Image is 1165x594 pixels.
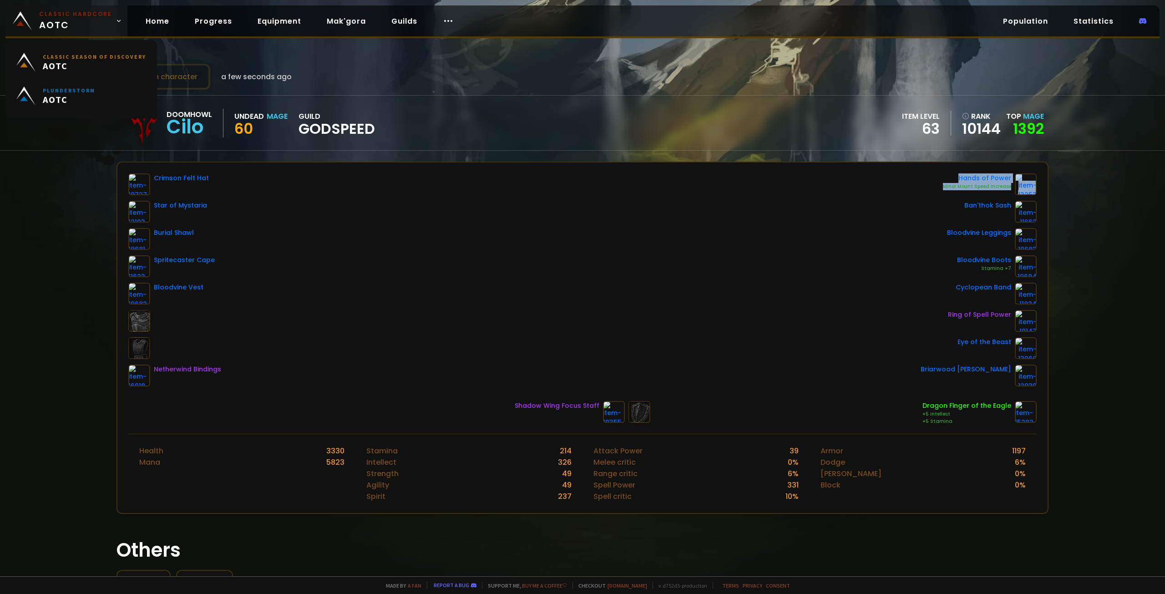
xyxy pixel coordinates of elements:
[558,491,572,502] div: 237
[366,468,399,479] div: Strength
[154,365,221,374] div: Netherwind Bindings
[962,111,1001,122] div: rank
[722,582,739,589] a: Terms
[319,12,373,30] a: Mak'gora
[139,457,160,468] div: Mana
[116,64,210,90] button: Scan character
[326,457,344,468] div: 5823
[964,201,1011,210] div: Ban'thok Sash
[766,582,790,589] a: Consent
[43,60,146,71] span: AOTC
[957,265,1011,272] div: Stamina +7
[821,468,881,479] div: [PERSON_NAME]
[299,122,375,136] span: godspeed
[1015,468,1026,479] div: 0 %
[139,445,163,457] div: Health
[957,337,1011,347] div: Eye of the Beast
[562,479,572,491] div: 49
[957,255,1011,265] div: Bloodvine Boots
[167,120,212,134] div: Cilo
[560,445,572,457] div: 214
[434,582,469,589] a: Report a bug
[515,401,599,411] div: Shadow Wing Focus Staff
[956,283,1011,292] div: Cyclopean Band
[11,46,152,79] a: Classic Season of DiscoveryAOTC
[902,122,940,136] div: 63
[562,468,572,479] div: 49
[128,173,150,195] img: item-18727
[116,536,1048,564] h1: Others
[1015,201,1037,223] img: item-11662
[1013,118,1044,139] a: 1392
[922,401,1011,411] div: Dragon Finger of the Eagle
[593,491,632,502] div: Spell critic
[821,457,845,468] div: Dodge
[380,582,421,589] span: Made by
[996,12,1055,30] a: Population
[787,479,799,491] div: 331
[1023,111,1044,122] span: Mage
[788,457,799,468] div: 0 %
[39,10,112,18] small: Classic Hardcore
[948,310,1011,320] div: Ring of Spell Power
[1015,337,1037,359] img: item-13968
[128,283,150,305] img: item-19682
[128,201,150,223] img: item-12103
[187,12,239,30] a: Progress
[943,183,1011,190] div: Minor Mount Speed Increase
[790,445,799,457] div: 39
[43,87,95,94] small: Plunderstorm
[922,411,1011,418] div: +5 Intellect
[267,111,288,122] div: Mage
[743,582,762,589] a: Privacy
[821,479,841,491] div: Block
[43,94,95,105] span: AOTC
[128,365,150,386] img: item-16918
[1066,12,1121,30] a: Statistics
[1015,365,1037,386] img: item-12930
[1006,111,1044,122] div: Top
[558,457,572,468] div: 326
[154,228,194,238] div: Burial Shawl
[408,582,421,589] a: a fan
[234,118,253,139] span: 60
[221,71,292,82] span: a few seconds ago
[167,109,212,120] div: Doomhowl
[1015,283,1037,305] img: item-11824
[1015,173,1037,195] img: item-13253
[128,255,150,277] img: item-11623
[1015,401,1037,423] img: item-15282
[366,445,398,457] div: Stamina
[154,173,209,183] div: Crimson Felt Hat
[1015,479,1026,491] div: 0 %
[921,365,1011,374] div: Briarwood [PERSON_NAME]
[922,418,1011,425] div: +5 Stamina
[593,445,643,457] div: Attack Power
[366,479,389,491] div: Agility
[11,79,152,113] a: PlunderstormAOTC
[788,468,799,479] div: 6 %
[482,582,567,589] span: Support me,
[154,255,215,265] div: Spritecaster Cape
[366,457,396,468] div: Intellect
[234,111,264,122] div: Undead
[603,401,625,423] img: item-19355
[593,479,635,491] div: Spell Power
[366,491,385,502] div: Spirit
[572,582,647,589] span: Checkout
[943,173,1011,183] div: Hands of Power
[1015,310,1037,332] img: item-19147
[821,445,843,457] div: Armor
[154,201,207,210] div: Star of Mystaria
[384,12,425,30] a: Guilds
[5,5,127,36] a: Classic HardcoreAOTC
[947,228,1011,238] div: Bloodvine Leggings
[1015,457,1026,468] div: 6 %
[154,283,203,292] div: Bloodvine Vest
[785,491,799,502] div: 10 %
[250,12,309,30] a: Equipment
[138,12,177,30] a: Home
[902,111,940,122] div: item level
[962,122,1001,136] a: 10144
[593,468,638,479] div: Range critic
